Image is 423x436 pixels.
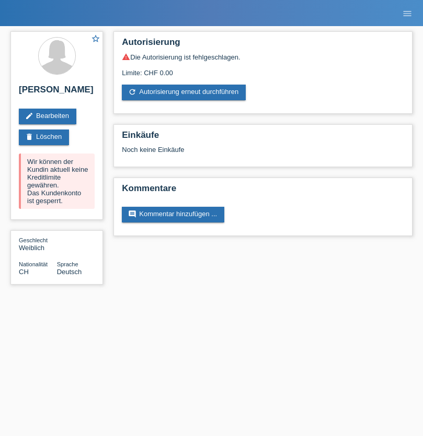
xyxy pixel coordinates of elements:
a: star_border [91,34,100,45]
i: warning [122,53,130,61]
i: menu [402,8,413,19]
i: comment [128,210,136,218]
i: star_border [91,34,100,43]
div: Limite: CHF 0.00 [122,61,404,77]
span: Geschlecht [19,237,48,243]
a: commentKommentar hinzufügen ... [122,207,224,222]
span: Nationalität [19,261,48,267]
h2: Kommentare [122,183,404,199]
h2: Einkäufe [122,130,404,146]
i: refresh [128,88,136,96]
span: Schweiz [19,268,29,276]
a: menu [397,10,418,16]
h2: [PERSON_NAME] [19,85,95,100]
span: Sprache [57,261,78,267]
a: refreshAutorisierung erneut durchführen [122,85,246,100]
div: Weiblich [19,236,57,252]
i: delete [25,133,33,141]
div: Die Autorisierung ist fehlgeschlagen. [122,53,404,61]
a: deleteLöschen [19,129,69,145]
span: Deutsch [57,268,82,276]
div: Wir können der Kundin aktuell keine Kreditlimite gewähren. Das Kundenkonto ist gesperrt. [19,154,95,209]
div: Noch keine Einkäufe [122,146,404,161]
h2: Autorisierung [122,37,404,53]
i: edit [25,112,33,120]
a: editBearbeiten [19,109,76,124]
